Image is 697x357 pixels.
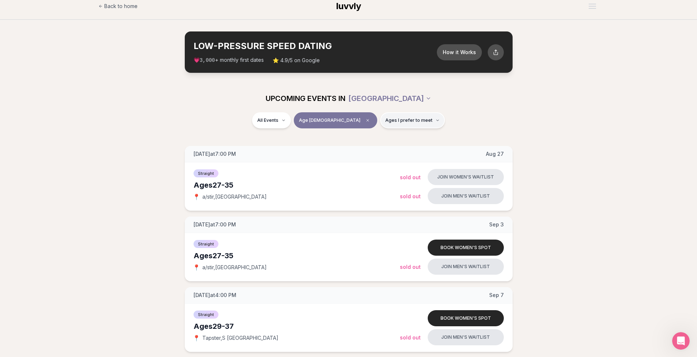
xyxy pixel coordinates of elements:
span: ⭐ 4.9/5 on Google [273,57,320,64]
span: [DATE] at 4:00 PM [194,292,236,299]
span: Sold Out [400,193,421,199]
span: Sold Out [400,264,421,270]
a: luvvly [336,0,361,12]
span: Tapster , S [GEOGRAPHIC_DATA] [202,334,278,342]
div: Ages 27-35 [194,180,400,190]
span: 3,000 [200,57,215,63]
span: Straight [194,240,218,248]
button: [GEOGRAPHIC_DATA] [348,90,431,106]
button: Open menu [586,1,599,12]
span: Sold Out [400,334,421,341]
span: [DATE] at 7:00 PM [194,150,236,158]
span: Age [DEMOGRAPHIC_DATA] [299,117,360,123]
button: Ages I prefer to meet [380,112,445,128]
div: Ages 27-35 [194,251,400,261]
button: All Events [252,112,291,128]
iframe: Intercom live chat [672,332,690,350]
button: Join women's waitlist [428,169,504,185]
span: a/stir , [GEOGRAPHIC_DATA] [202,264,267,271]
div: Ages 29-37 [194,321,400,331]
span: Straight [194,169,218,177]
span: Sep 7 [489,292,504,299]
button: How it Works [437,44,482,60]
span: Aug 27 [486,150,504,158]
span: [DATE] at 7:00 PM [194,221,236,228]
span: 📍 [194,264,199,270]
span: a/stir , [GEOGRAPHIC_DATA] [202,193,267,200]
span: 📍 [194,194,199,200]
span: 💗 + monthly first dates [194,56,264,64]
span: Sep 3 [489,221,504,228]
button: Join men's waitlist [428,188,504,204]
span: 📍 [194,335,199,341]
h2: LOW-PRESSURE SPEED DATING [194,40,437,52]
button: Book women's spot [428,310,504,326]
span: Straight [194,311,218,319]
span: Sold Out [400,174,421,180]
button: Join men's waitlist [428,329,504,345]
span: Clear age [363,116,372,125]
span: Ages I prefer to meet [385,117,432,123]
button: Age [DEMOGRAPHIC_DATA]Clear age [294,112,377,128]
span: UPCOMING EVENTS IN [266,93,345,104]
span: Back to home [104,3,138,10]
button: Book women's spot [428,240,504,256]
button: Join men's waitlist [428,259,504,275]
span: All Events [257,117,278,123]
span: luvvly [336,1,361,11]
